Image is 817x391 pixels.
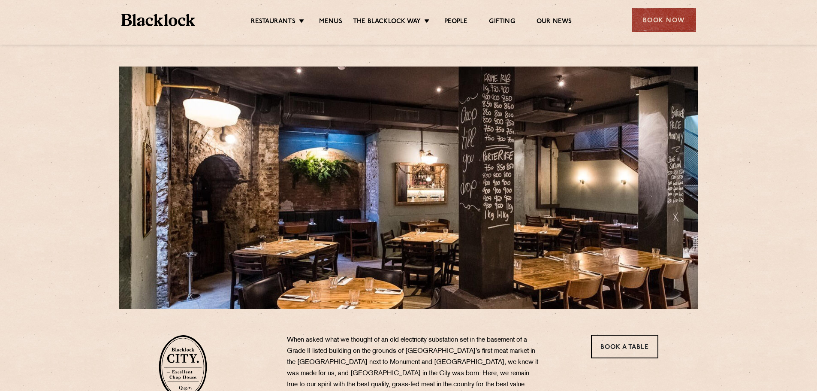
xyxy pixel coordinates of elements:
img: BL_Textured_Logo-footer-cropped.svg [121,14,196,26]
a: People [444,18,467,27]
a: Restaurants [251,18,295,27]
a: Gifting [489,18,515,27]
a: Our News [537,18,572,27]
a: Book a Table [591,335,658,358]
a: The Blacklock Way [353,18,421,27]
div: Book Now [632,8,696,32]
a: Menus [319,18,342,27]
